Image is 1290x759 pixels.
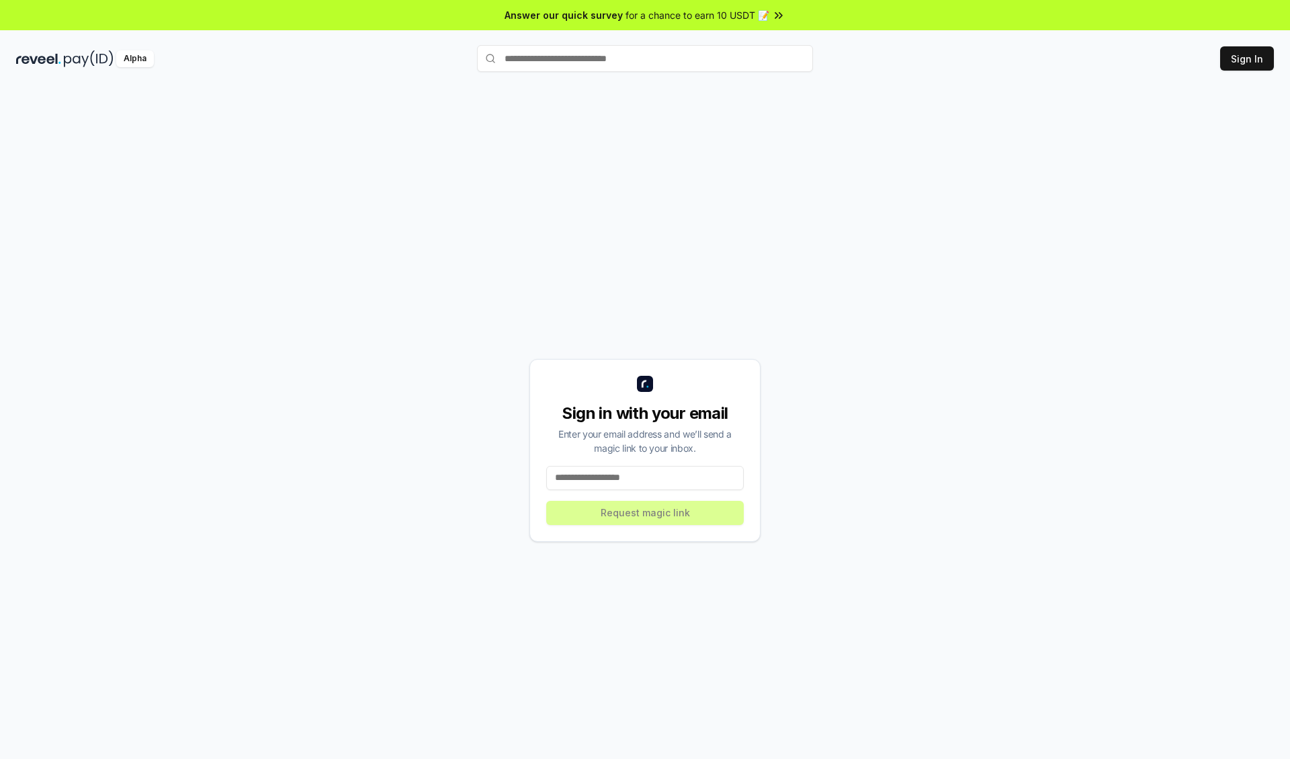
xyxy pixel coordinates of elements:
div: Alpha [116,50,154,67]
img: pay_id [64,50,114,67]
span: for a chance to earn 10 USDT 📝 [626,8,769,22]
div: Enter your email address and we’ll send a magic link to your inbox. [546,427,744,455]
button: Sign In [1220,46,1274,71]
div: Sign in with your email [546,403,744,424]
span: Answer our quick survey [505,8,623,22]
img: logo_small [637,376,653,392]
img: reveel_dark [16,50,61,67]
